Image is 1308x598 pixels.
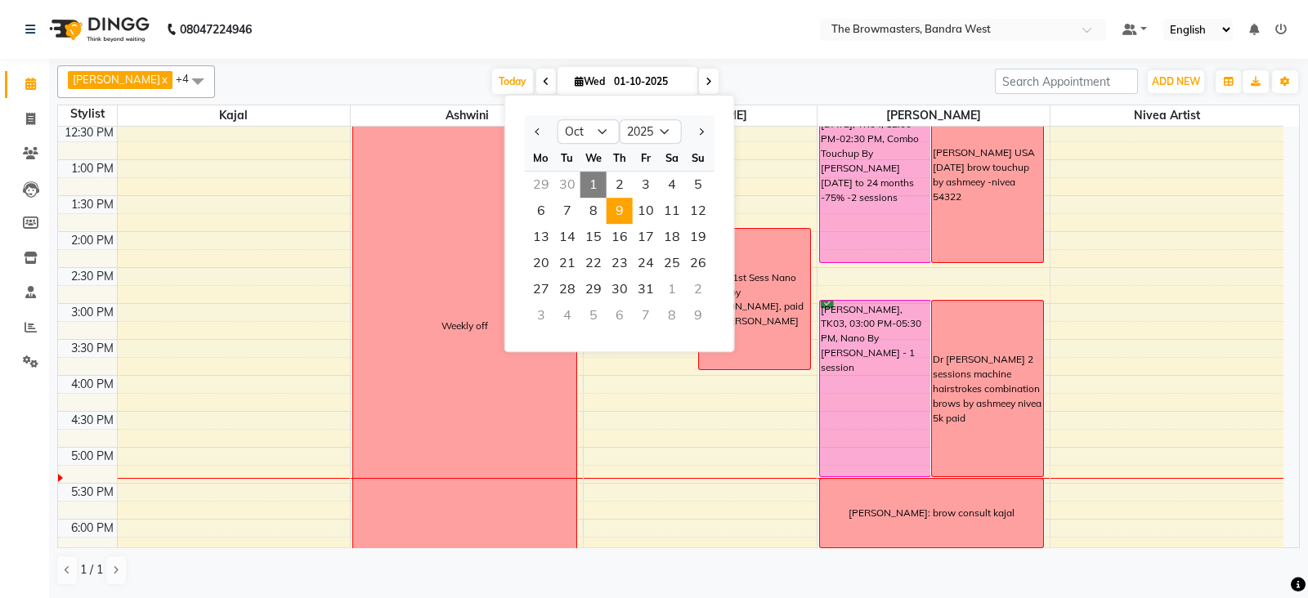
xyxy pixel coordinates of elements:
[580,224,607,250] div: Wednesday, October 15, 2025
[580,198,607,224] span: 8
[180,7,252,52] b: 08047224946
[685,172,711,198] div: Sunday, October 5, 2025
[607,276,633,302] div: Thursday, October 30, 2025
[607,224,633,250] span: 16
[633,250,659,276] span: 24
[633,250,659,276] div: Friday, October 24, 2025
[558,119,620,144] select: Select month
[554,250,580,276] span: 21
[607,198,633,224] span: 9
[80,561,103,578] span: 1 / 1
[659,198,685,224] div: Saturday, October 11, 2025
[580,224,607,250] span: 15
[73,73,160,86] span: [PERSON_NAME]
[528,224,554,250] span: 13
[817,105,1050,126] span: [PERSON_NAME]
[68,340,117,357] div: 3:30 PM
[528,172,554,198] div: Monday, September 29, 2025
[659,172,685,198] div: Saturday, October 4, 2025
[528,276,554,302] span: 27
[633,276,659,302] span: 31
[659,145,685,171] div: Sa
[933,352,1042,425] div: Dr [PERSON_NAME] 2 sessions machine hairstrokes combination brows by ashmeey nivea 5k paid
[685,250,711,276] div: Sunday, October 26, 2025
[554,250,580,276] div: Tuesday, October 21, 2025
[609,69,691,94] input: 2025-10-01
[607,302,633,328] div: Thursday, November 6, 2025
[42,7,154,52] img: logo
[528,250,554,276] div: Monday, October 20, 2025
[607,224,633,250] div: Thursday, October 16, 2025
[528,198,554,224] div: Monday, October 6, 2025
[68,160,117,177] div: 1:00 PM
[68,376,117,393] div: 4:00 PM
[68,448,117,465] div: 5:00 PM
[492,69,533,94] span: Today
[685,302,711,328] div: Sunday, November 9, 2025
[554,145,580,171] div: Tu
[633,145,659,171] div: Fr
[441,319,488,333] div: Weekly off
[580,302,607,328] div: Wednesday, November 5, 2025
[554,198,580,224] span: 7
[633,224,659,250] div: Friday, October 17, 2025
[58,105,117,123] div: Stylist
[607,172,633,198] div: Thursday, October 2, 2025
[607,198,633,224] div: Thursday, October 9, 2025
[633,198,659,224] span: 10
[933,145,1042,203] div: [PERSON_NAME] USA [DATE] brow touchup by ashmeey -nivea 54322
[685,276,711,302] div: Sunday, November 2, 2025
[659,198,685,224] span: 11
[580,172,607,198] span: 1
[607,276,633,302] span: 30
[176,72,201,85] span: +4
[607,250,633,276] div: Thursday, October 23, 2025
[620,119,682,144] select: Select year
[607,250,633,276] span: 23
[633,198,659,224] div: Friday, October 10, 2025
[633,302,659,328] div: Friday, November 7, 2025
[580,172,607,198] div: Wednesday, October 1, 2025
[554,276,580,302] span: 28
[68,304,117,321] div: 3:00 PM
[633,224,659,250] span: 17
[68,520,117,537] div: 6:00 PM
[659,172,685,198] span: 4
[580,276,607,302] div: Wednesday, October 29, 2025
[351,105,583,126] span: Ashwini
[685,198,711,224] span: 12
[118,105,350,126] span: Kajal
[68,412,117,429] div: 4:30 PM
[61,124,117,141] div: 12:30 PM
[849,506,1015,520] div: [PERSON_NAME]: brow consult kajal
[693,118,707,145] button: Next month
[685,224,711,250] span: 19
[1152,75,1200,87] span: ADD NEW
[554,224,580,250] span: 14
[1050,105,1283,126] span: Nivea Artist
[1148,70,1204,93] button: ADD NEW
[659,250,685,276] span: 25
[633,276,659,302] div: Friday, October 31, 2025
[820,301,931,476] div: [PERSON_NAME], TK03, 03:00 PM-05:30 PM, Nano By [PERSON_NAME] - 1 session
[554,224,580,250] div: Tuesday, October 14, 2025
[659,224,685,250] span: 18
[659,250,685,276] div: Saturday, October 25, 2025
[685,224,711,250] div: Sunday, October 19, 2025
[685,172,711,198] span: 5
[528,276,554,302] div: Monday, October 27, 2025
[554,276,580,302] div: Tuesday, October 28, 2025
[68,484,117,501] div: 5:30 PM
[554,198,580,224] div: Tuesday, October 7, 2025
[554,302,580,328] div: Tuesday, November 4, 2025
[531,118,545,145] button: Previous month
[685,250,711,276] span: 26
[580,276,607,302] span: 29
[528,302,554,328] div: Monday, November 3, 2025
[685,145,711,171] div: Su
[554,172,580,198] div: Tuesday, September 30, 2025
[580,145,607,171] div: We
[820,87,931,262] div: [PERSON_NAME] ref [PERSON_NAME] [DATE], TK04, 12:00 PM-02:30 PM, Combo Touchup By [PERSON_NAME] [...
[528,145,554,171] div: Mo
[607,172,633,198] span: 2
